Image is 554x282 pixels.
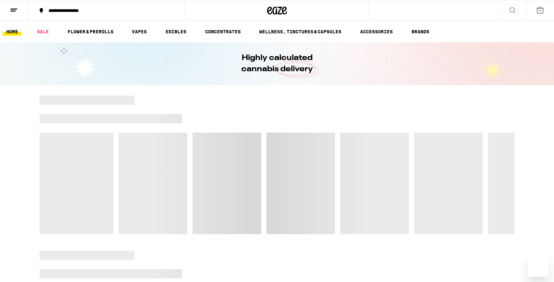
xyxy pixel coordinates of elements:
[202,28,244,36] a: CONCENTRATES
[528,256,549,277] iframe: Button to launch messaging window
[3,28,21,36] a: HOME
[223,52,331,75] h1: Highly calculated cannabis delivery
[162,28,190,36] a: EDIBLES
[64,28,117,36] a: FLOWER & PREROLLS
[357,28,396,36] a: ACCESSORIES
[256,28,345,36] a: WELLNESS, TINCTURES & CAPSULES
[34,28,52,36] a: SALE
[129,28,150,36] a: VAPES
[408,28,433,36] a: BRANDS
